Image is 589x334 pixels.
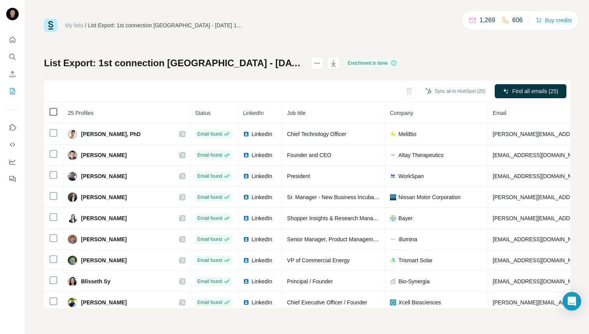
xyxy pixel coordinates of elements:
img: company-logo [390,173,396,179]
span: Senior Manager, Product Management, NovaSeq X Series [287,236,429,242]
span: [PERSON_NAME] [81,214,127,222]
span: [EMAIL_ADDRESS][DOMAIN_NAME] [493,257,585,263]
button: Feedback [6,172,19,186]
button: Enrich CSV [6,67,19,81]
button: My lists [6,84,19,98]
span: [PERSON_NAME] [81,256,127,264]
span: LinkedIn [252,193,272,201]
span: Email found [198,278,222,285]
img: Avatar [68,193,77,202]
button: Sync all to HubSpot (25) [420,85,491,97]
h1: List Export: 1st connection [GEOGRAPHIC_DATA] - [DATE] 17:41 [44,57,304,69]
img: LinkedIn logo [243,257,249,263]
span: [PERSON_NAME], PhD [81,130,141,138]
span: Email found [198,173,222,180]
div: List Export: 1st connection [GEOGRAPHIC_DATA] - [DATE] 17:41 [88,21,244,29]
span: [PERSON_NAME] [81,151,127,159]
span: Email found [198,215,222,222]
img: Surfe Logo [44,19,57,32]
li: / [85,21,86,29]
span: LinkedIn [252,172,272,180]
span: WorkSpan [399,172,424,180]
img: Avatar [68,298,77,307]
img: LinkedIn logo [243,299,249,306]
img: Avatar [68,150,77,160]
img: LinkedIn logo [243,278,249,285]
span: MeliBio [399,130,416,138]
img: company-logo [390,131,396,137]
span: Email found [198,131,222,138]
button: actions [311,57,323,69]
img: LinkedIn logo [243,173,249,179]
span: [EMAIL_ADDRESS][DOMAIN_NAME] [493,152,585,158]
span: LinkedIn [252,277,272,285]
span: Find all emails (25) [512,87,558,95]
div: Open Intercom Messenger [563,292,581,311]
span: Email [493,110,506,116]
span: Sr. Manager - New Business Incubation (Vehicle-Grid Integration & Smart Cities) [287,194,481,200]
span: [EMAIL_ADDRESS][DOMAIN_NAME] [493,236,585,242]
img: Avatar [68,214,77,223]
p: 1,269 [480,16,495,25]
span: LinkedIn [252,151,272,159]
span: [EMAIL_ADDRESS][DOMAIN_NAME] [493,278,585,285]
span: Founder and CEO [287,152,332,158]
img: Avatar [68,171,77,181]
img: LinkedIn logo [243,194,249,200]
img: company-logo [390,152,396,158]
img: company-logo [390,299,396,306]
img: LinkedIn logo [243,215,249,221]
span: LinkedIn [252,130,272,138]
span: Email found [198,299,222,306]
span: Altay Therapeutics [399,151,444,159]
span: LinkedIn [243,110,264,116]
img: LinkedIn logo [243,131,249,137]
img: Avatar [68,235,77,244]
img: LinkedIn logo [243,236,249,242]
span: Principal / Founder [287,278,333,285]
span: Bio-Synergia [399,277,430,285]
span: LinkedIn [252,299,272,306]
span: VP of Commercial Energy [287,257,350,263]
span: Shopper Insights & Research Manager I Brand Insights & Analytics [287,215,449,221]
span: LinkedIn [252,214,272,222]
img: company-logo [390,236,396,242]
button: Search [6,50,19,64]
span: Job title [287,110,306,116]
img: Avatar [68,129,77,139]
img: company-logo [390,194,396,200]
span: LinkedIn [252,235,272,243]
img: LinkedIn logo [243,152,249,158]
a: My lists [65,22,83,28]
img: Avatar [6,8,19,20]
span: [PERSON_NAME] [81,235,127,243]
button: Use Surfe on LinkedIn [6,120,19,134]
span: Xcell Biosciences [399,299,441,306]
span: [PERSON_NAME] [81,193,127,201]
button: Use Surfe API [6,138,19,152]
span: Illumina [399,235,417,243]
span: Chief Technology Officer [287,131,346,137]
p: 606 [512,16,523,25]
div: Enrichment is done [345,58,399,68]
span: Email found [198,236,222,243]
span: Email found [198,194,222,201]
img: company-logo [390,257,396,263]
span: Status [195,110,211,116]
button: Buy credits [536,15,572,26]
img: company-logo [390,215,396,221]
button: Dashboard [6,155,19,169]
img: Avatar [68,256,77,265]
span: Chief Executive Officer / Founder [287,299,367,306]
button: Find all emails (25) [495,84,566,98]
span: Email found [198,257,222,264]
span: [PERSON_NAME] [81,299,127,306]
span: Bayer [399,214,413,222]
img: Avatar [68,277,77,286]
span: Blisseth Sy [81,277,110,285]
span: Email found [198,152,222,159]
span: Company [390,110,413,116]
span: 25 Profiles [68,110,93,116]
span: Nissan Motor Corporation [399,193,461,201]
span: Trismart Solar [399,256,432,264]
